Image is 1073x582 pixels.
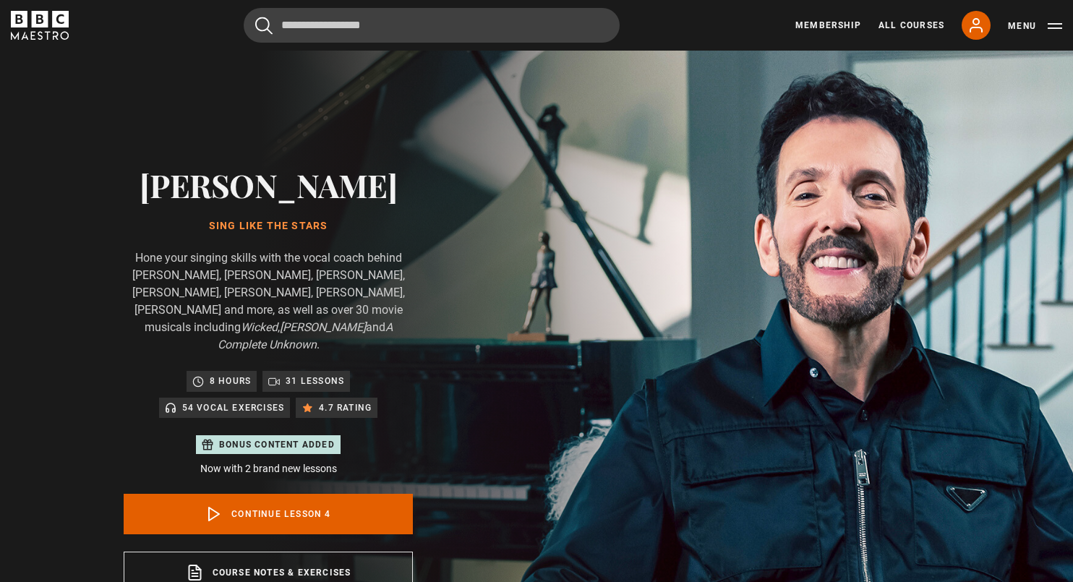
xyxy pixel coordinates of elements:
i: [PERSON_NAME] [280,320,366,334]
svg: BBC Maestro [11,11,69,40]
a: All Courses [879,19,944,32]
a: Membership [795,19,861,32]
button: Toggle navigation [1008,19,1062,33]
p: 8 hours [210,374,251,388]
h2: [PERSON_NAME] [124,166,413,203]
p: 4.7 rating [319,401,372,415]
p: 31 lessons [286,374,344,388]
i: Wicked [241,320,278,334]
p: Now with 2 brand new lessons [124,461,413,476]
p: 54 Vocal Exercises [182,401,285,415]
i: A Complete Unknown [218,320,393,351]
a: Continue lesson 4 [124,494,413,534]
h1: Sing Like the Stars [124,221,413,232]
p: Hone your singing skills with the vocal coach behind [PERSON_NAME], [PERSON_NAME], [PERSON_NAME],... [124,249,413,354]
input: Search [244,8,620,43]
p: Bonus content added [219,438,335,451]
button: Submit the search query [255,17,273,35]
